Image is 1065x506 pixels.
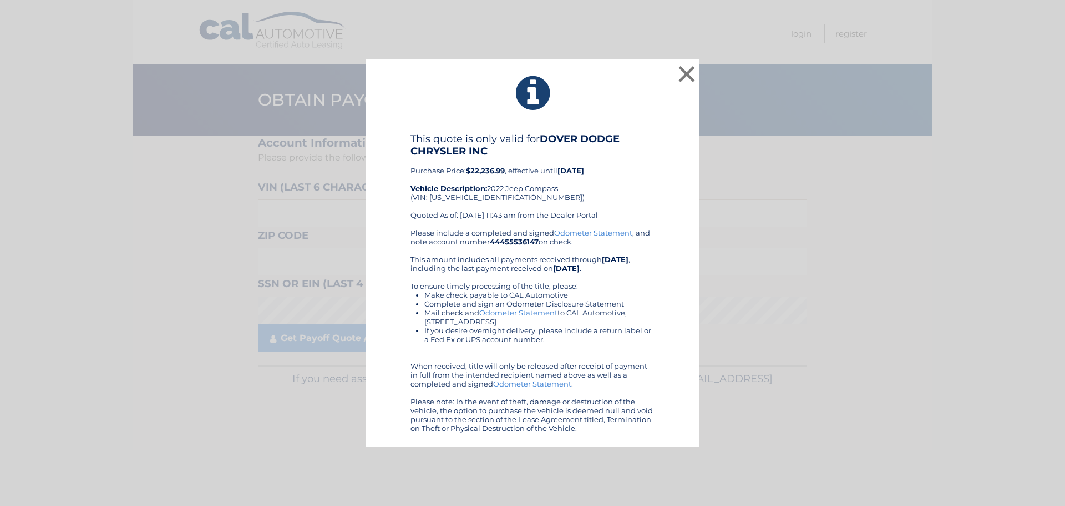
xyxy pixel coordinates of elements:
[424,299,655,308] li: Complete and sign an Odometer Disclosure Statement
[410,133,655,228] div: Purchase Price: , effective until 2022 Jeep Compass (VIN: [US_VEHICLE_IDENTIFICATION_NUMBER]) Quo...
[410,228,655,433] div: Please include a completed and signed , and note account number on check. This amount includes al...
[466,166,505,175] b: $22,236.99
[424,326,655,344] li: If you desire overnight delivery, please include a return label or a Fed Ex or UPS account number.
[557,166,584,175] b: [DATE]
[553,264,580,273] b: [DATE]
[424,290,655,299] li: Make check payable to CAL Automotive
[410,133,655,157] h4: This quote is only valid for
[602,255,628,264] b: [DATE]
[424,308,655,326] li: Mail check and to CAL Automotive, [STREET_ADDRESS]
[410,133,620,157] b: DOVER DODGE CHRYSLER INC
[479,308,557,317] a: Odometer Statement
[554,228,632,237] a: Odometer Statement
[410,184,487,193] strong: Vehicle Description:
[676,63,698,85] button: ×
[493,379,571,388] a: Odometer Statement
[490,237,539,246] b: 44455536147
